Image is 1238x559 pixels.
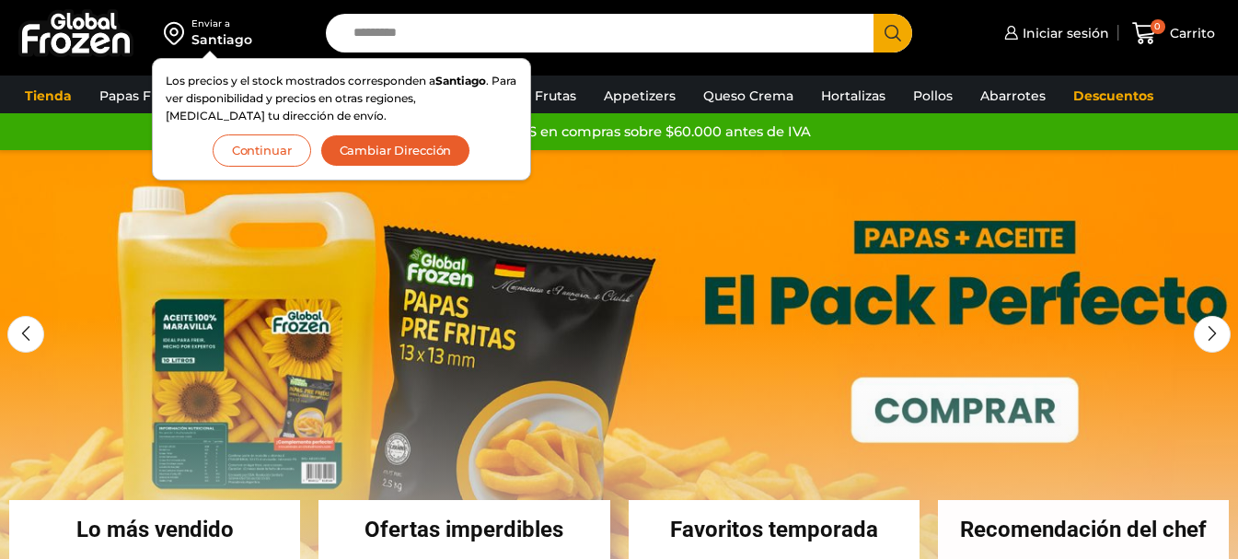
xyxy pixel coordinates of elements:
[166,72,517,125] p: Los precios y el stock mostrados corresponden a . Para ver disponibilidad y precios en otras regi...
[164,17,191,49] img: address-field-icon.svg
[694,78,803,113] a: Queso Crema
[595,78,685,113] a: Appetizers
[16,78,81,113] a: Tienda
[9,518,300,541] h2: Lo más vendido
[320,134,471,167] button: Cambiar Dirección
[904,78,962,113] a: Pollos
[213,134,311,167] button: Continuar
[1194,316,1231,353] div: Next slide
[435,74,486,87] strong: Santiago
[1018,24,1109,42] span: Iniciar sesión
[629,518,920,541] h2: Favoritos temporada
[191,17,252,30] div: Enviar a
[1165,24,1215,42] span: Carrito
[1064,78,1163,113] a: Descuentos
[318,518,609,541] h2: Ofertas imperdibles
[191,30,252,49] div: Santiago
[1151,19,1165,34] span: 0
[971,78,1055,113] a: Abarrotes
[90,78,189,113] a: Papas Fritas
[1000,15,1109,52] a: Iniciar sesión
[1128,12,1220,55] a: 0 Carrito
[938,518,1229,541] h2: Recomendación del chef
[812,78,895,113] a: Hortalizas
[874,14,912,52] button: Search button
[7,316,44,353] div: Previous slide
